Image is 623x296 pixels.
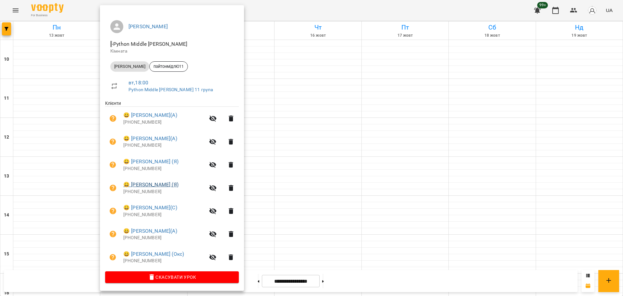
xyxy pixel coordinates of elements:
[105,250,121,265] button: Візит ще не сплачено. Додати оплату?
[105,157,121,173] button: Візит ще не сплачено. Додати оплату?
[110,48,234,55] p: Кімната
[150,64,188,69] span: пайтонмідлЮ11
[123,235,205,241] p: [PHONE_NUMBER]
[110,273,234,281] span: Скасувати Урок
[149,61,188,72] div: пайтонмідлЮ11
[123,189,205,195] p: [PHONE_NUMBER]
[105,111,121,126] button: Візит ще не сплачено. Додати оплату?
[105,226,121,242] button: Візит ще не сплачено. Додати оплату?
[105,100,239,271] ul: Клієнти
[128,87,213,92] a: Python Middle [PERSON_NAME] 11 група
[123,204,177,212] a: 😀 [PERSON_NAME](С)
[123,181,178,189] a: 😀 [PERSON_NAME] (Я)
[123,119,205,126] p: [PHONE_NUMBER]
[123,111,177,119] a: 😀 [PERSON_NAME](А)
[123,142,205,149] p: [PHONE_NUMBER]
[123,212,205,218] p: [PHONE_NUMBER]
[128,23,168,30] a: [PERSON_NAME]
[105,271,239,283] button: Скасувати Урок
[128,80,148,86] a: вт , 18:00
[110,64,149,69] span: [PERSON_NAME]
[123,250,184,258] a: 😀 [PERSON_NAME] (Окс)
[123,227,177,235] a: 😀 [PERSON_NAME](А)
[123,135,177,142] a: 😀 [PERSON_NAME](А)
[123,258,205,264] p: [PHONE_NUMBER]
[105,203,121,219] button: Візит ще не сплачено. Додати оплату?
[110,41,189,47] span: - Python Middle [PERSON_NAME]
[123,166,205,172] p: [PHONE_NUMBER]
[123,158,178,166] a: 😀 [PERSON_NAME] (Я)
[105,134,121,150] button: Візит ще не сплачено. Додати оплату?
[105,180,121,196] button: Візит ще не сплачено. Додати оплату?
